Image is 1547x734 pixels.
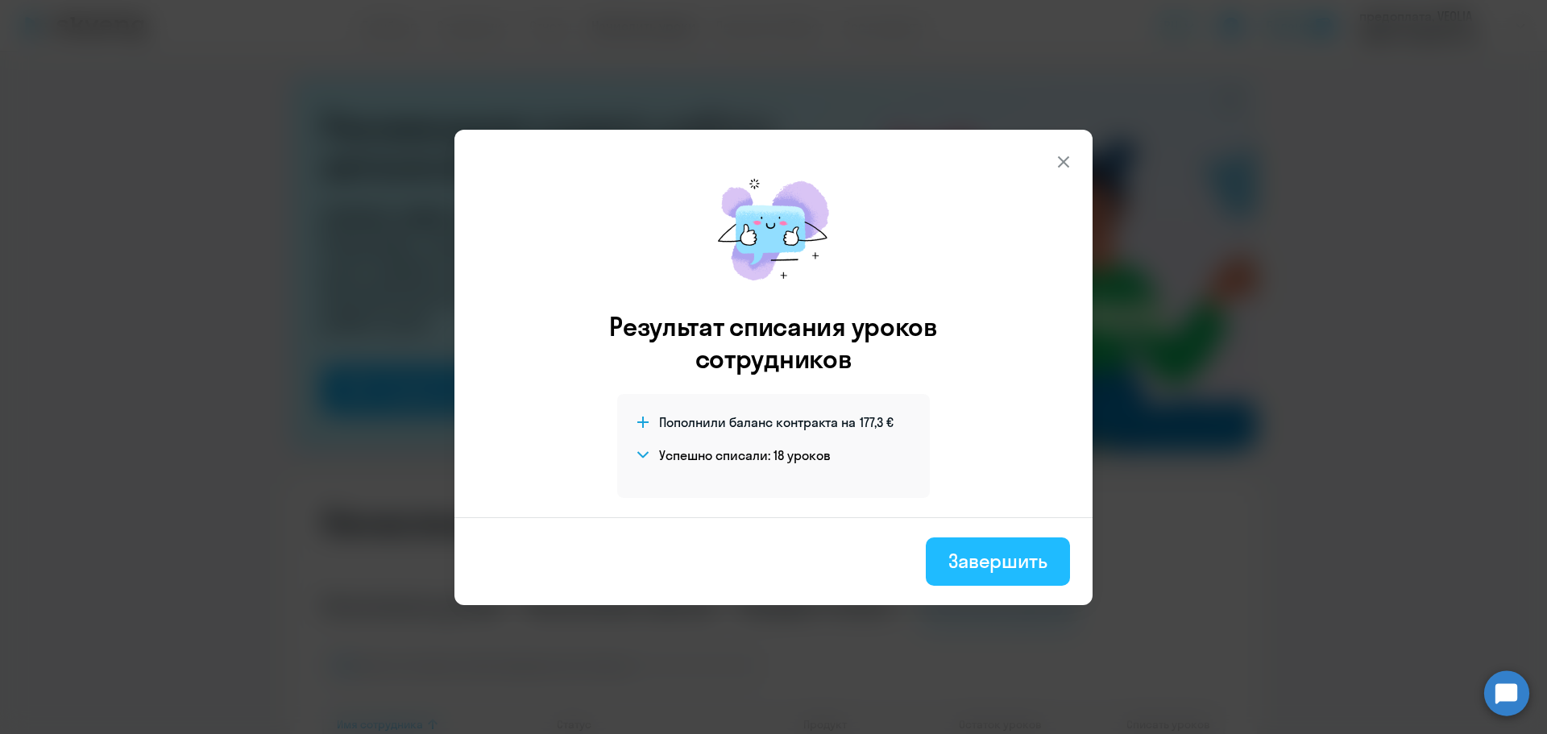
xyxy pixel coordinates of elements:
h3: Результат списания уроков сотрудников [587,310,960,375]
span: Пополнили баланс контракта на [659,413,856,431]
img: mirage-message.png [701,162,846,297]
button: Завершить [926,537,1070,586]
h4: Успешно списали: 18 уроков [659,446,831,464]
span: 177,3 € [860,413,894,431]
div: Завершить [948,548,1047,574]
